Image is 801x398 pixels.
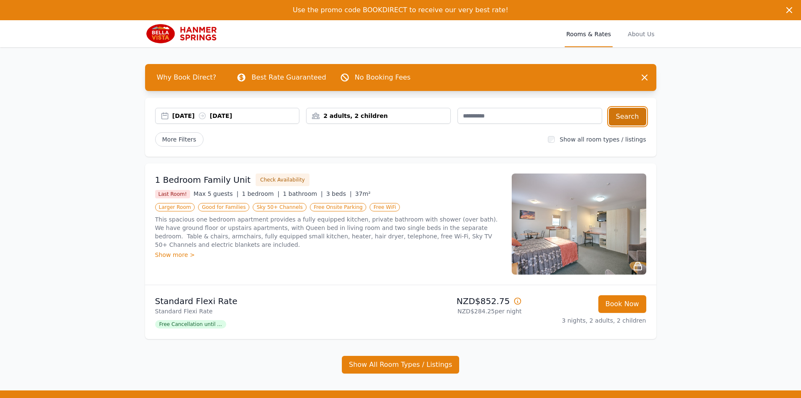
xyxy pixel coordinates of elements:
[155,320,226,329] span: Free Cancellation until ...
[307,112,450,120] div: 2 adults, 2 children
[609,108,646,126] button: Search
[626,20,656,47] a: About Us
[172,112,299,120] div: [DATE] [DATE]
[293,6,508,14] span: Use the promo code BOOKDIRECT to receive our very best rate!
[198,203,249,211] span: Good for Families
[155,295,397,307] p: Standard Flexi Rate
[256,174,309,186] button: Check Availability
[355,72,411,83] p: No Booking Fees
[560,136,646,143] label: Show all room types / listings
[370,203,400,211] span: Free WiFi
[598,295,646,313] button: Book Now
[404,307,522,315] p: NZD$284.25 per night
[251,72,326,83] p: Best Rate Guaranteed
[565,20,613,47] a: Rooms & Rates
[326,190,352,197] span: 3 beds |
[155,307,397,315] p: Standard Flexi Rate
[155,203,195,211] span: Larger Room
[283,190,323,197] span: 1 bathroom |
[529,316,646,325] p: 3 nights, 2 adults, 2 children
[253,203,307,211] span: Sky 50+ Channels
[355,190,370,197] span: 37m²
[155,132,204,147] span: More Filters
[155,174,251,186] h3: 1 Bedroom Family Unit
[155,251,502,259] div: Show more >
[155,215,502,249] p: This spacious one bedroom apartment provides a fully equipped kitchen, private bathroom with show...
[342,356,460,374] button: Show All Room Types / Listings
[310,203,366,211] span: Free Onsite Parking
[145,24,226,44] img: Bella Vista Hanmer Springs
[155,190,190,198] span: Last Room!
[193,190,238,197] span: Max 5 guests |
[242,190,280,197] span: 1 bedroom |
[404,295,522,307] p: NZD$852.75
[150,69,223,86] span: Why Book Direct?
